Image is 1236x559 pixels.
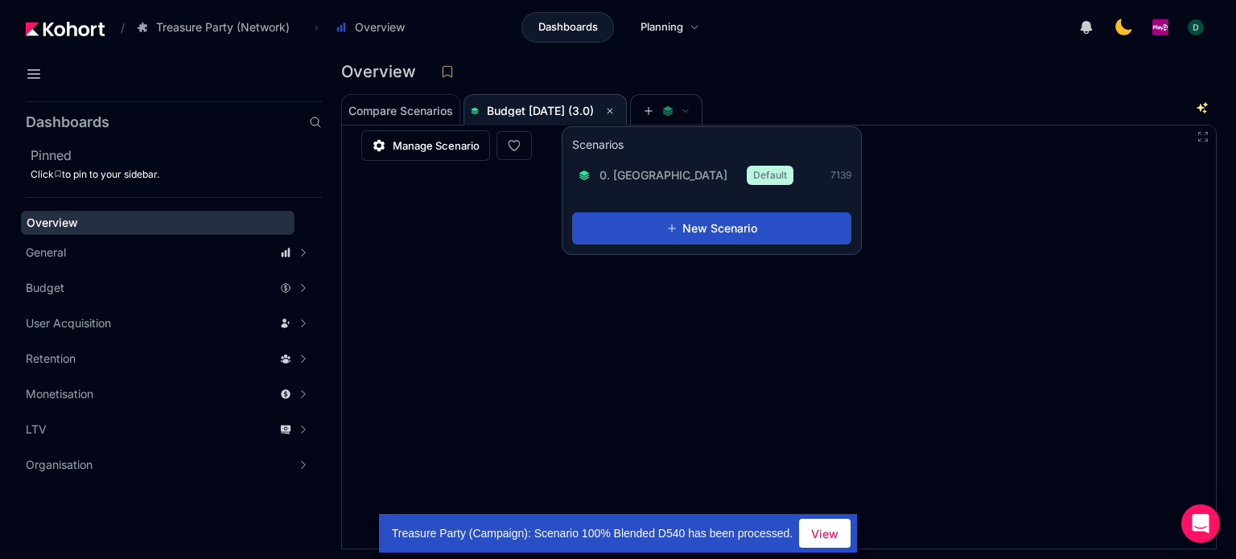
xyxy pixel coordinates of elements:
[641,19,683,35] span: Planning
[156,19,290,35] span: Treasure Party (Network)
[355,19,405,35] span: Overview
[26,457,93,473] span: Organisation
[31,146,322,165] h2: Pinned
[341,64,426,80] h3: Overview
[830,169,851,182] span: 7139
[348,105,453,117] span: Compare Scenarios
[311,21,322,34] span: ›
[26,315,111,331] span: User Acquisition
[572,137,624,156] h3: Scenarios
[379,514,799,553] div: Treasure Party (Campaign): Scenario 100% Blended D540 has been processed.
[572,161,800,190] button: 0. [GEOGRAPHIC_DATA]Default
[393,138,480,154] span: Manage Scenario
[1152,19,1168,35] img: logo_PlayQ_20230721100321046856.png
[26,351,76,367] span: Retention
[21,211,295,235] a: Overview
[624,12,716,43] a: Planning
[747,166,793,185] span: Default
[26,386,93,402] span: Monetisation
[1197,130,1209,143] button: Fullscreen
[682,220,757,236] span: New Scenario
[361,130,490,161] a: Manage Scenario
[572,212,851,245] button: New Scenario
[108,19,125,36] span: /
[27,216,78,229] span: Overview
[26,22,105,36] img: Kohort logo
[26,115,109,129] h2: Dashboards
[31,168,322,181] div: Click to pin to your sidebar.
[26,245,66,261] span: General
[538,19,598,35] span: Dashboards
[26,280,64,296] span: Budget
[521,12,614,43] a: Dashboards
[26,421,47,438] span: LTV
[128,14,307,41] button: Treasure Party (Network)
[811,525,838,542] span: View
[327,14,422,41] button: Overview
[599,167,727,183] span: 0. [GEOGRAPHIC_DATA]
[487,104,594,117] span: Budget [DATE] (3.0)
[799,519,851,548] button: View
[1181,504,1220,543] div: Open Intercom Messenger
